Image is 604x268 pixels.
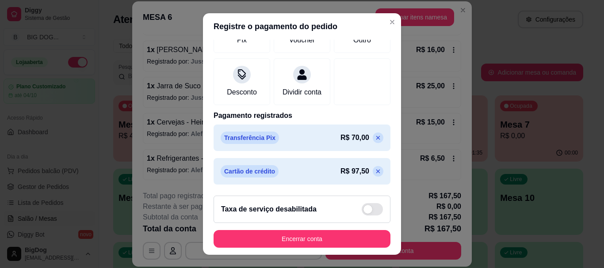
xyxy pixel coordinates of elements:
[289,35,315,45] div: Voucher
[283,87,321,98] div: Dividir conta
[385,15,399,29] button: Close
[203,13,401,40] header: Registre o pagamento do pedido
[353,35,371,45] div: Outro
[340,166,369,177] p: R$ 97,50
[221,132,279,144] p: Transferência Pix
[221,165,279,177] p: Cartão de crédito
[227,87,257,98] div: Desconto
[214,230,390,248] button: Encerrar conta
[237,35,247,45] div: Pix
[221,204,317,215] h2: Taxa de serviço desabilitada
[340,132,369,143] p: R$ 70,00
[214,110,390,121] p: Pagamento registrados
